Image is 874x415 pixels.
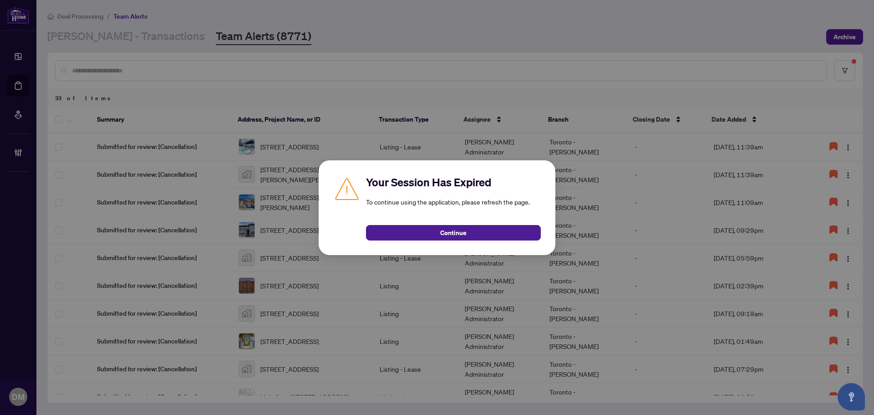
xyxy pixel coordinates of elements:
h2: Your Session Has Expired [366,175,541,190]
span: Continue [440,225,467,240]
button: Continue [366,225,541,241]
img: Caution icon [333,175,361,202]
div: To continue using the application, please refresh the page. [366,175,541,241]
button: Open asap [838,383,865,410]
